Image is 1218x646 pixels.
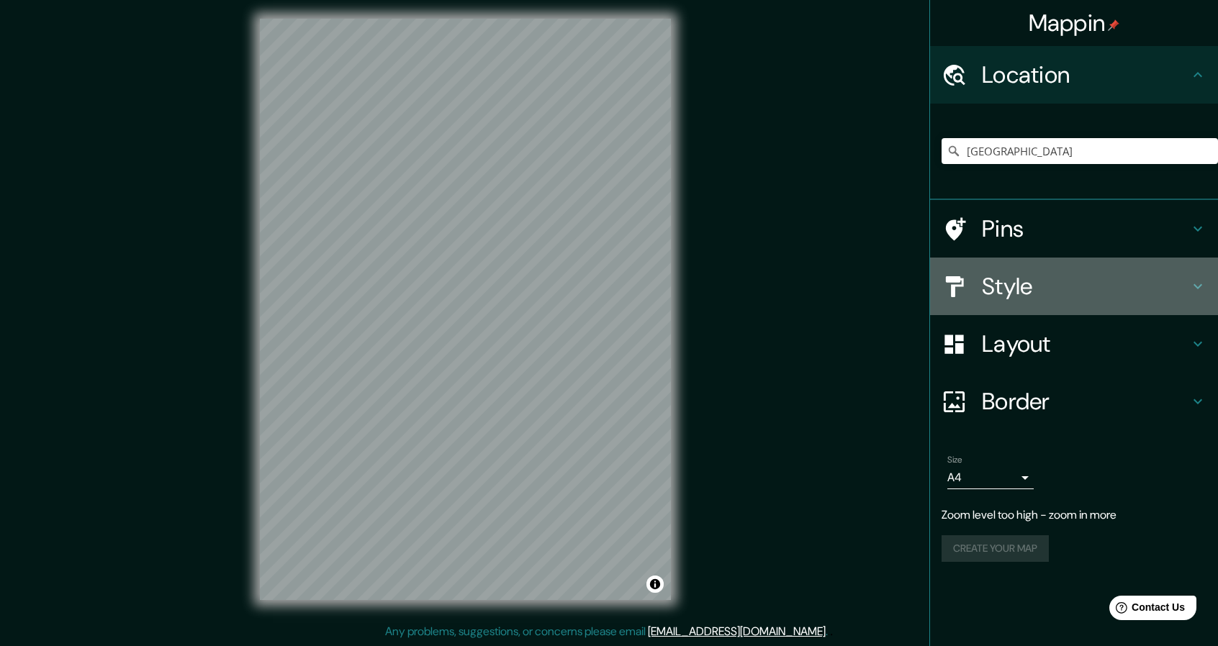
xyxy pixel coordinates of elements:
[982,387,1189,416] h4: Border
[646,576,664,593] button: Toggle attribution
[947,466,1034,489] div: A4
[930,200,1218,258] div: Pins
[942,506,1206,524] p: Zoom level too high - zoom in more
[982,214,1189,243] h4: Pins
[385,623,828,640] p: Any problems, suggestions, or concerns please email .
[942,138,1218,164] input: Pick your city or area
[947,454,962,466] label: Size
[930,258,1218,315] div: Style
[1090,590,1202,630] iframe: Help widget launcher
[830,623,833,640] div: .
[1108,19,1119,31] img: pin-icon.png
[982,329,1189,358] h4: Layout
[648,624,826,639] a: [EMAIL_ADDRESS][DOMAIN_NAME]
[930,46,1218,104] div: Location
[930,315,1218,373] div: Layout
[930,373,1218,430] div: Border
[828,623,830,640] div: .
[982,60,1189,89] h4: Location
[1029,9,1120,37] h4: Mappin
[260,19,671,600] canvas: Map
[982,272,1189,301] h4: Style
